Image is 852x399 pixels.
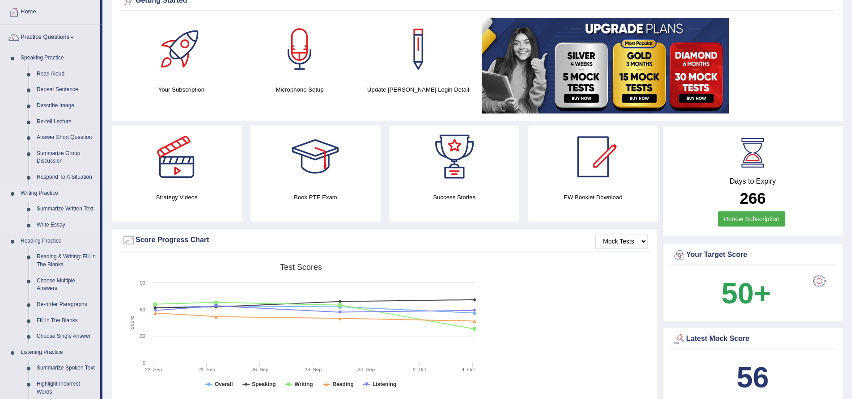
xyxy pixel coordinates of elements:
[33,273,100,297] a: Choose Multiple Answers
[245,85,355,94] h4: Microphone Setup
[373,381,396,387] tspan: Listening
[129,316,135,330] tspan: Score
[33,249,100,273] a: Reading & Writing: Fill In The Blanks
[140,280,145,286] text: 90
[17,344,100,361] a: Listening Practice
[198,367,215,372] tspan: 24. Sep
[33,66,100,82] a: Read Aloud
[33,98,100,114] a: Describe Image
[215,381,233,387] tspan: Overall
[250,193,380,202] h4: Book PTE Exam
[127,85,236,94] h4: Your Subscription
[528,193,658,202] h4: EW Booklet Download
[721,277,771,310] b: 50+
[280,263,322,272] tspan: Test scores
[390,193,519,202] h4: Success Stories
[364,85,473,94] h4: Update [PERSON_NAME] Login Detail
[305,367,322,372] tspan: 28. Sep
[17,185,100,202] a: Writing Practice
[673,248,833,262] div: Your Target Score
[33,360,100,376] a: Summarize Spoken Text
[33,328,100,344] a: Choose Single Answer
[673,332,833,346] div: Latest Mock Score
[252,381,276,387] tspan: Speaking
[333,381,354,387] tspan: Reading
[143,360,145,365] text: 0
[140,307,145,312] text: 60
[17,50,100,66] a: Speaking Practice
[33,114,100,130] a: Re-tell Lecture
[33,297,100,313] a: Re-order Paragraphs
[482,18,729,113] img: small5.jpg
[462,367,475,372] tspan: 4. Oct
[33,130,100,146] a: Answer Short Question
[737,361,769,394] b: 56
[140,333,145,339] text: 30
[122,234,648,247] div: Score Progress Chart
[413,367,426,372] tspan: 2. Oct
[33,169,100,185] a: Respond To A Situation
[251,367,268,372] tspan: 26. Sep
[673,177,833,185] h4: Days to Expiry
[33,82,100,98] a: Repeat Sentence
[358,367,375,372] tspan: 30. Sep
[33,217,100,233] a: Write Essay
[17,233,100,249] a: Reading Practice
[718,211,785,227] a: Renew Subscription
[740,189,766,207] b: 266
[33,313,100,329] a: Fill In The Blanks
[112,193,242,202] h4: Strategy Videos
[145,367,162,372] tspan: 22. Sep
[294,381,313,387] tspan: Writing
[33,201,100,217] a: Summarize Written Text
[0,25,100,47] a: Practice Questions
[33,146,100,169] a: Summarize Group Discussion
